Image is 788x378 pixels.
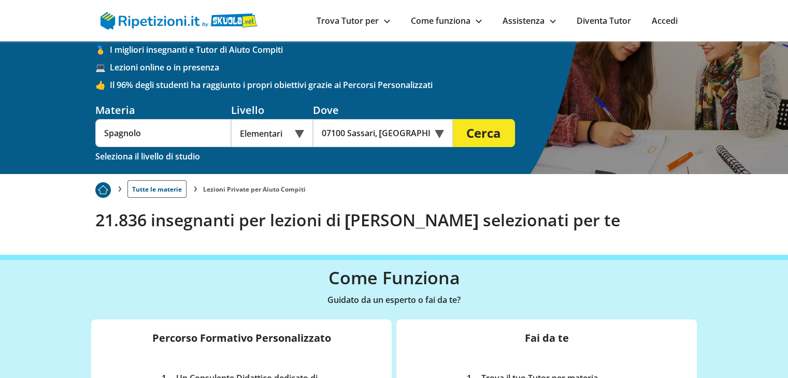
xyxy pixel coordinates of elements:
[231,119,313,147] div: Elementari
[95,103,231,117] div: Materia
[110,62,693,73] span: Lezioni online o in presenza
[203,185,306,194] li: Lezioni Private per Aiuto Compiti
[317,15,390,26] a: Trova Tutor per
[313,103,453,117] div: Dove
[127,180,187,198] a: Tutte le materie
[110,44,693,55] span: I migliori insegnanti e Tutor di Aiuto Compiti
[101,14,257,25] a: logo Skuola.net | Ripetizioni.it
[95,119,231,147] input: Es. Matematica
[503,15,556,26] a: Assistenza
[95,174,693,198] nav: breadcrumb d-none d-tablet-block
[95,293,693,307] p: Guidato da un esperto o fai da te?
[652,15,678,26] a: Accedi
[411,15,482,26] a: Come funziona
[405,332,689,360] h4: Fai da te
[95,44,110,55] span: 🥇
[577,15,631,26] a: Diventa Tutor
[95,267,693,288] h3: Come Funziona
[95,210,693,230] h2: 21.836 insegnanti per lezioni di [PERSON_NAME] selezionati per te
[101,12,257,30] img: logo Skuola.net | Ripetizioni.it
[95,62,110,73] span: 💻
[95,149,200,164] div: Seleziona il livello di studio
[110,79,693,91] span: Il 96% degli studenti ha raggiunto i propri obiettivi grazie ai Percorsi Personalizzati
[231,103,313,117] div: Livello
[99,332,383,360] h4: Percorso Formativo Personalizzato
[95,182,111,198] img: Piu prenotato
[313,119,439,147] input: Es. Indirizzo o CAP
[95,79,110,91] span: 👍
[453,119,515,147] button: Cerca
